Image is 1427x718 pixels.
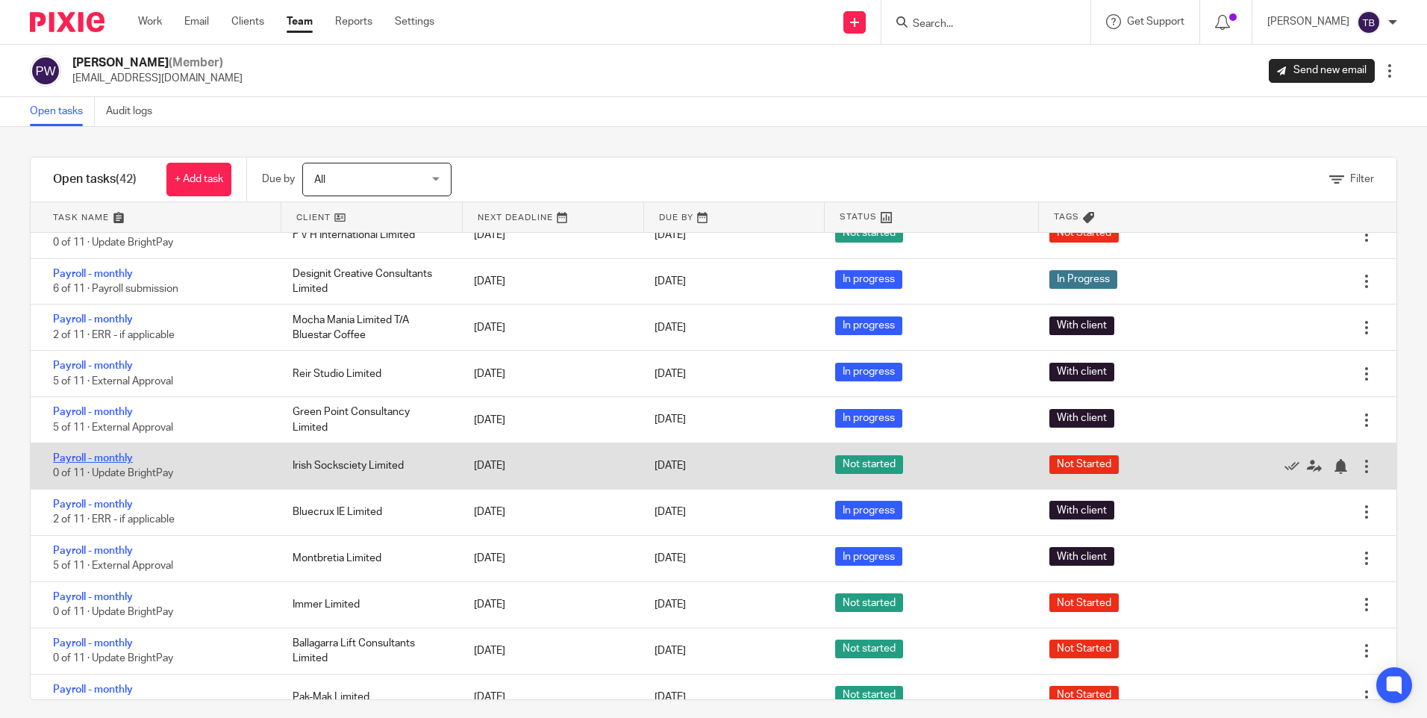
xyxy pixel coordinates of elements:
div: [DATE] [459,313,640,343]
span: Tags [1054,210,1079,223]
div: Green Point Consultancy Limited [278,397,458,443]
span: 0 of 11 · Update BrightPay [53,607,173,617]
a: Clients [231,14,264,29]
img: svg%3E [1357,10,1381,34]
a: Payroll - monthly [53,222,133,233]
p: [EMAIL_ADDRESS][DOMAIN_NAME] [72,71,243,86]
h1: Open tasks [53,172,137,187]
div: [DATE] [459,220,640,250]
span: In progress [835,547,902,566]
span: [DATE] [655,230,686,240]
a: Audit logs [106,97,163,126]
span: 0 of 11 · Update BrightPay [53,237,173,248]
span: 5 of 11 · External Approval [53,376,173,387]
div: [DATE] [459,636,640,666]
span: 5 of 11 · External Approval [53,561,173,572]
img: Pixie [30,12,104,32]
span: Not Started [1049,593,1119,612]
p: Due by [262,172,295,187]
span: With client [1049,363,1114,381]
div: Montbretia Limited [278,543,458,573]
span: [DATE] [655,553,686,564]
span: Status [840,210,877,223]
a: Send new email [1269,59,1375,83]
span: Filter [1350,174,1374,184]
span: In progress [835,270,902,289]
div: Irish Socksciety Limited [278,451,458,481]
span: With client [1049,547,1114,566]
span: Not started [835,686,903,705]
span: Not started [835,455,903,474]
span: Not started [835,640,903,658]
span: In progress [835,501,902,519]
span: [DATE] [655,415,686,425]
span: In progress [835,409,902,428]
p: [PERSON_NAME] [1267,14,1349,29]
span: With client [1049,409,1114,428]
a: + Add task [166,163,231,196]
a: Open tasks [30,97,95,126]
span: Not Started [1049,455,1119,474]
span: [DATE] [655,599,686,610]
div: [DATE] [459,590,640,619]
span: 2 of 11 · ERR - if applicable [53,330,175,340]
a: Payroll - monthly [53,314,133,325]
a: Payroll - monthly [53,592,133,602]
span: (42) [116,173,137,185]
span: 6 of 11 · Payroll submission [53,284,178,294]
span: Get Support [1127,16,1184,27]
div: Pak-Mak Limited [278,682,458,712]
a: Email [184,14,209,29]
a: Settings [395,14,434,29]
span: [DATE] [655,692,686,702]
a: Payroll - monthly [53,453,133,463]
div: [DATE] [459,543,640,573]
span: Not Started [1049,686,1119,705]
span: 0 of 11 · Update BrightPay [53,469,173,479]
span: 5 of 11 · External Approval [53,422,173,433]
span: Not started [835,593,903,612]
div: F V H International Limited [278,220,458,250]
span: 0 of 11 · Update BrightPay [53,653,173,664]
a: Payroll - monthly [53,684,133,695]
img: svg%3E [30,55,61,87]
h2: [PERSON_NAME] [72,55,243,71]
div: [DATE] [459,405,640,435]
div: Designit Creative Consultants Limited [278,259,458,305]
a: Payroll - monthly [53,546,133,556]
span: Not Started [1049,640,1119,658]
span: In progress [835,316,902,335]
a: Reports [335,14,372,29]
a: Work [138,14,162,29]
div: [DATE] [459,266,640,296]
div: Ballagarra Lift Consultants Limited [278,628,458,674]
span: With client [1049,316,1114,335]
span: [DATE] [655,276,686,287]
a: Payroll - monthly [53,638,133,649]
a: Payroll - monthly [53,499,133,510]
span: In progress [835,363,902,381]
div: Reir Studio Limited [278,359,458,389]
span: [DATE] [655,646,686,656]
a: Team [287,14,313,29]
span: In Progress [1049,270,1117,289]
span: Not started [835,224,903,243]
span: (Member) [169,57,223,69]
span: Not Started [1049,224,1119,243]
div: Bluecrux IE Limited [278,497,458,527]
span: [DATE] [655,461,686,472]
a: Payroll - monthly [53,407,133,417]
div: [DATE] [459,359,640,389]
input: Search [911,18,1046,31]
span: 0 of 11 · Update BrightPay [53,699,173,710]
span: [DATE] [655,369,686,379]
a: Mark as done [1284,458,1307,473]
a: Payroll - monthly [53,360,133,371]
div: Mocha Mania Limited T/A Bluestar Coffee [278,305,458,351]
span: [DATE] [655,507,686,517]
span: 2 of 11 · ERR - if applicable [53,515,175,525]
a: Payroll - monthly [53,269,133,279]
div: Immer Limited [278,590,458,619]
div: [DATE] [459,451,640,481]
div: [DATE] [459,682,640,712]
